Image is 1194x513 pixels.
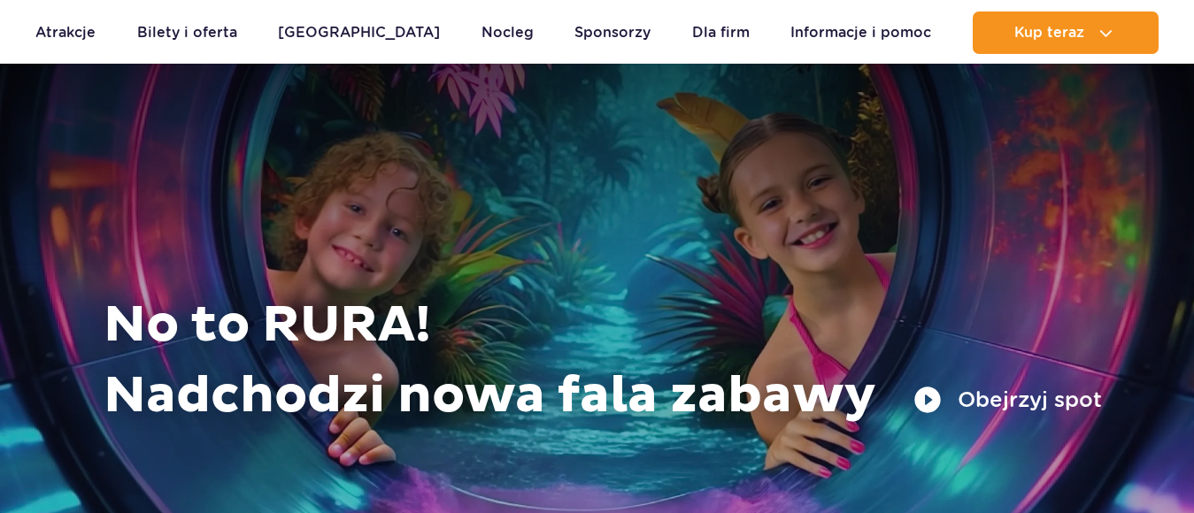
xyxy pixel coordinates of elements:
[278,11,440,54] a: [GEOGRAPHIC_DATA]
[35,11,96,54] a: Atrakcje
[692,11,750,54] a: Dla firm
[913,386,1102,414] button: Obejrzyj spot
[790,11,931,54] a: Informacje i pomoc
[574,11,651,54] a: Sponsorzy
[973,11,1159,54] button: Kup teraz
[104,290,1102,432] h1: No to RURA! Nadchodzi nowa fala zabawy
[481,11,534,54] a: Nocleg
[1014,25,1084,41] span: Kup teraz
[137,11,237,54] a: Bilety i oferta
